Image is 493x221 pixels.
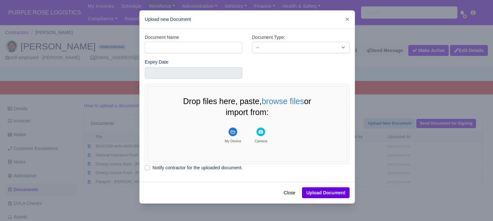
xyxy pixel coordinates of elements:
[255,139,267,143] div: Camera
[145,58,169,66] label: Expiry Date
[225,139,241,143] div: My Device
[461,190,493,221] iframe: Chat Widget
[252,34,285,41] label: Document Type:
[170,96,324,118] div: Drop files here, paste, or import from:
[145,84,350,164] div: File Uploader
[280,187,299,198] button: Close
[302,187,350,198] button: Upload Document
[152,164,243,172] label: Notify contractor for the uploaded document.
[262,97,304,105] button: browse files
[145,34,179,41] label: Document Name
[140,11,355,29] div: Upload new Document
